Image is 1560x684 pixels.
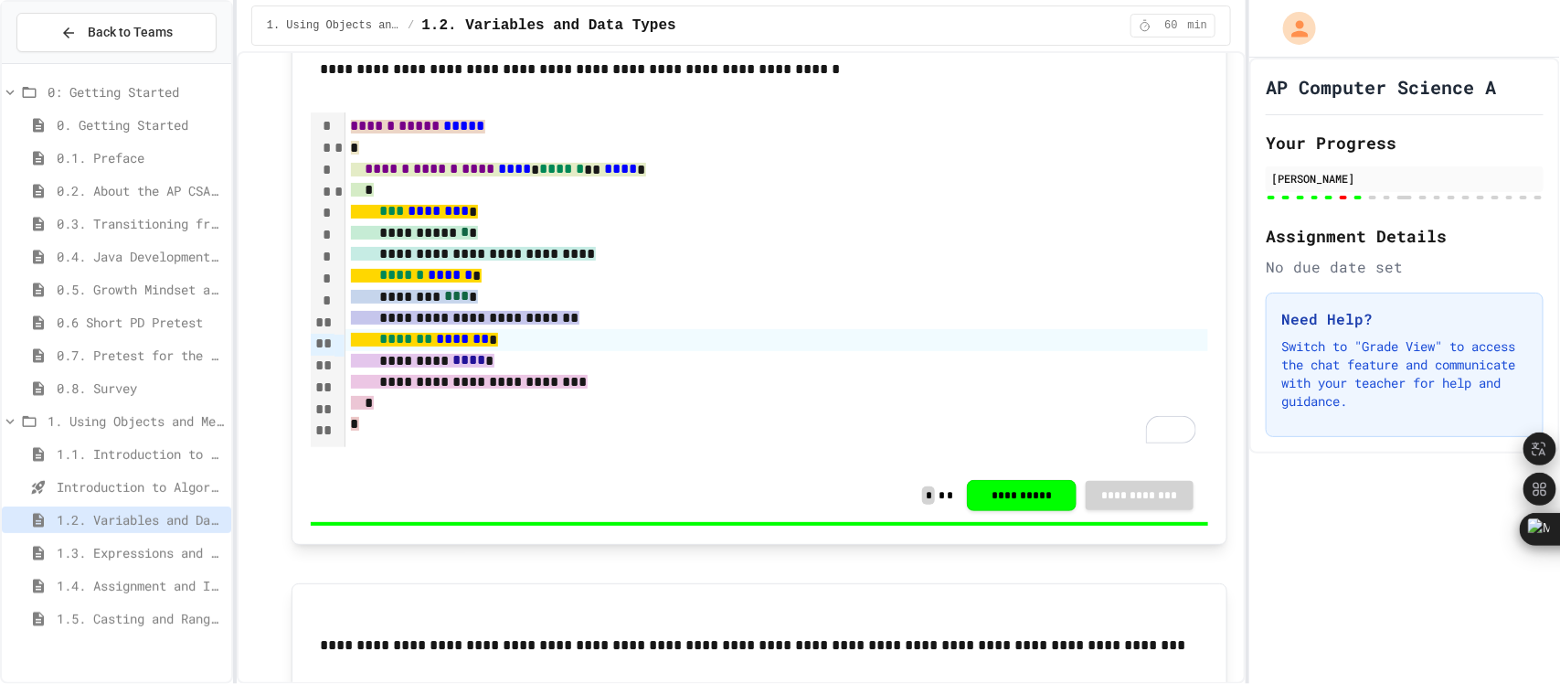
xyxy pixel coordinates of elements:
span: Introduction to Algorithms, Programming, and Compilers [57,477,224,497]
span: 0: Getting Started [48,82,224,102]
span: 1.2. Variables and Data Types [421,15,675,37]
span: 1.3. Expressions and Output [New] [57,543,224,562]
span: 1. Using Objects and Methods [48,411,224,431]
span: 0.2. About the AP CSA Exam [57,181,224,200]
h1: AP Computer Science A [1266,74,1496,100]
span: min [1188,18,1208,33]
span: 0. Getting Started [57,115,224,134]
p: Switch to "Grade View" to access the chat feature and communicate with your teacher for help and ... [1281,337,1528,411]
h2: Assignment Details [1266,223,1544,249]
div: To enrich screen reader interactions, please activate Accessibility in Grammarly extension settings [345,112,1209,439]
span: 0.4. Java Development Environments [57,247,224,266]
span: / [408,18,414,33]
span: 1.5. Casting and Ranges of Values [57,609,224,628]
div: [PERSON_NAME] [1271,170,1538,187]
div: My Account [1264,7,1321,49]
span: 0.5. Growth Mindset and Pair Programming [57,280,224,299]
span: 0.7. Pretest for the AP CSA Exam [57,346,224,365]
span: 1. Using Objects and Methods [267,18,400,33]
span: 0.6 Short PD Pretest [57,313,224,332]
span: 1.4. Assignment and Input [57,576,224,595]
span: 60 [1157,18,1186,33]
span: 0.8. Survey [57,379,224,398]
span: 1.1. Introduction to Algorithms, Programming, and Compilers [57,444,224,464]
h3: Need Help? [1281,308,1528,330]
span: 0.3. Transitioning from AP CSP to AP CSA [57,214,224,233]
span: 0.1. Preface [57,148,224,167]
span: 1.2. Variables and Data Types [57,510,224,529]
span: Back to Teams [88,23,173,42]
h2: Your Progress [1266,130,1544,155]
div: No due date set [1266,256,1544,278]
